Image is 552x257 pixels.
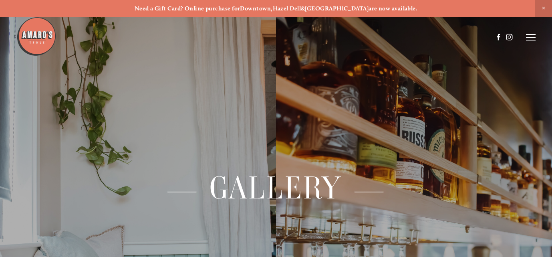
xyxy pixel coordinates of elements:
p: ↓ [83,238,469,246]
img: Amaro's Table [16,16,56,57]
a: [GEOGRAPHIC_DATA] [305,5,369,12]
a: Hazel Dell [273,5,301,12]
span: — Gallery — [165,168,387,208]
strong: are now available. [369,5,417,12]
strong: & [301,5,305,12]
strong: , [271,5,272,12]
strong: Need a Gift Card? Online purchase for [135,5,240,12]
a: Downtown [240,5,271,12]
